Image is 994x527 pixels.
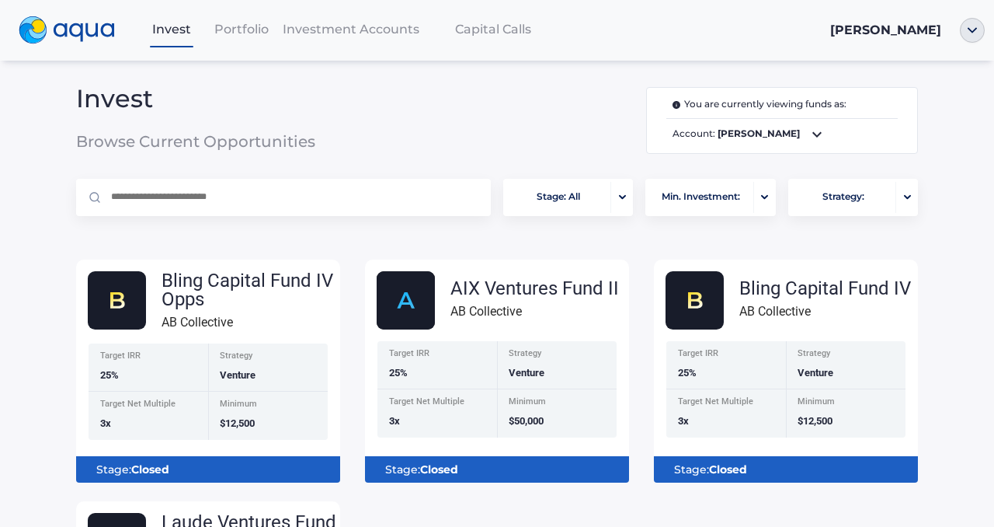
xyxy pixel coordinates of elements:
[420,462,458,476] b: Closed
[426,13,561,45] a: Capital Calls
[100,351,199,365] div: Target IRR
[619,194,626,200] img: portfolio-arrow
[9,12,137,48] a: logo
[509,367,544,379] span: Venture
[718,127,800,139] b: [PERSON_NAME]
[220,400,318,413] div: Minimum
[788,179,918,216] button: Strategy:portfolio-arrow
[666,456,905,483] div: Stage:
[89,192,100,203] img: Magnifier
[220,369,255,381] span: Venture
[645,179,775,216] button: Min. Investment:portfolio-arrow
[76,91,356,106] span: Invest
[509,349,607,362] div: Strategy
[662,182,740,212] span: Min. Investment:
[377,271,435,330] img: AlphaFund.svg
[455,22,531,37] span: Capital Calls
[100,400,199,413] div: Target Net Multiple
[152,22,191,37] span: Invest
[537,182,580,212] span: Stage: All
[830,23,941,37] span: [PERSON_NAME]
[76,134,356,149] span: Browse Current Opportunities
[377,456,617,483] div: Stage:
[666,271,724,330] img: BetaFund.svg
[89,456,328,483] div: Stage:
[904,194,911,200] img: portfolio-arrow
[798,415,832,427] span: $12,500
[276,13,426,45] a: Investment Accounts
[162,312,340,332] div: AB Collective
[678,397,777,410] div: Target Net Multiple
[19,16,115,44] img: logo
[389,415,400,427] span: 3x
[798,397,896,410] div: Minimum
[450,302,619,321] div: AB Collective
[960,18,985,43] img: ellipse
[739,302,911,321] div: AB Collective
[509,415,544,427] span: $50,000
[709,462,747,476] b: Closed
[283,22,419,37] span: Investment Accounts
[678,367,697,379] span: 25%
[673,97,846,112] span: You are currently viewing funds as:
[131,462,169,476] b: Closed
[389,367,408,379] span: 25%
[673,101,684,109] img: i.svg
[214,22,269,37] span: Portfolio
[798,349,896,362] div: Strategy
[798,367,833,379] span: Venture
[207,13,276,45] a: Portfolio
[88,271,146,330] img: BetaFund.svg
[678,415,689,427] span: 3x
[450,279,619,298] div: AIX Ventures Fund II
[666,125,898,144] span: Account:
[389,397,488,410] div: Target Net Multiple
[220,417,255,429] span: $12,500
[137,13,207,45] a: Invest
[822,182,864,212] span: Strategy:
[162,271,340,309] div: Bling Capital Fund IV Opps
[739,279,911,298] div: Bling Capital Fund IV
[100,369,119,381] span: 25%
[509,397,607,410] div: Minimum
[100,417,111,429] span: 3x
[678,349,777,362] div: Target IRR
[220,351,318,365] div: Strategy
[503,179,633,216] button: Stage: Allportfolio-arrow
[389,349,488,362] div: Target IRR
[761,194,768,200] img: portfolio-arrow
